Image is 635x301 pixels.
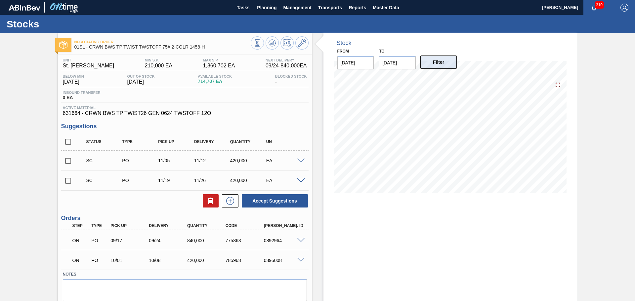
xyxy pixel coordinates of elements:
[90,258,109,263] div: Purchase order
[61,215,309,222] h3: Orders
[266,36,279,50] button: Update Chart
[74,45,251,50] span: 01SL - CRWN BWS TP TWIST TWSTOFF 75# 2-COLR 1458-H
[72,238,89,243] p: ON
[63,74,84,78] span: Below Min
[186,258,229,263] div: 420,000
[127,74,155,78] span: Out Of Stock
[145,58,173,62] span: MIN S.P.
[203,58,235,62] span: MAX S.P.
[275,74,307,78] span: Blocked Stock
[349,4,366,12] span: Reports
[224,258,267,263] div: 785968
[337,40,352,47] div: Stock
[229,139,269,144] div: Quantity
[198,79,232,84] span: 714,707 EA
[224,238,267,243] div: 775863
[90,238,109,243] div: Purchase order
[229,158,269,163] div: 420,000
[63,270,307,279] label: Notes
[7,20,124,28] h1: Stocks
[145,63,173,69] span: 210,000 EA
[257,4,276,12] span: Planning
[71,253,91,268] div: Negotiating Order
[379,49,384,54] label: to
[192,178,233,183] div: 11/26/2025
[85,158,125,163] div: Suggestion Created
[224,223,267,228] div: Code
[109,223,152,228] div: Pick up
[192,158,233,163] div: 11/12/2025
[109,258,152,263] div: 10/01/2025
[337,49,349,54] label: From
[74,40,251,44] span: Negotiating Order
[63,63,114,69] span: St. [PERSON_NAME]
[63,106,307,110] span: Active Material
[120,158,160,163] div: Purchase order
[251,36,264,50] button: Stocks Overview
[85,178,125,183] div: Suggestion Created
[266,63,307,69] span: 09/24 - 840,000 EA
[318,4,342,12] span: Transports
[71,223,91,228] div: Step
[186,238,229,243] div: 840,000
[156,139,196,144] div: Pick up
[120,178,160,183] div: Purchase order
[59,41,67,49] img: Ícone
[229,178,269,183] div: 420,000
[295,36,309,50] button: Go to Master Data / General
[242,194,308,207] button: Accept Suggestions
[198,74,232,78] span: Available Stock
[337,56,374,69] input: mm/dd/yyyy
[203,63,235,69] span: 1,360,702 EA
[266,58,307,62] span: Next Delivery
[283,4,312,12] span: Management
[595,1,604,9] span: 310
[199,194,219,207] div: Delete Suggestions
[265,158,305,163] div: EA
[274,74,309,85] div: -
[262,223,305,228] div: [PERSON_NAME]. ID
[71,233,91,248] div: Negotiating Order
[120,139,160,144] div: Type
[156,158,196,163] div: 11/05/2025
[109,238,152,243] div: 09/17/2025
[280,36,294,50] button: Schedule Inventory
[265,139,305,144] div: UN
[63,95,101,100] span: 0 EA
[147,238,190,243] div: 09/24/2025
[63,110,307,116] span: 631664 - CRWN BWS TP TWIST26 GEN 0624 TWSTOFF 12O
[90,223,109,228] div: Type
[127,79,155,85] span: [DATE]
[9,5,40,11] img: TNhmsLtSVTkK8tSr43FrP2fwEKptu5GPRR3wAAAABJRU5ErkJggg==
[262,238,305,243] div: 0892964
[63,79,84,85] span: [DATE]
[147,223,190,228] div: Delivery
[420,56,457,69] button: Filter
[620,4,628,12] img: Logout
[85,139,125,144] div: Status
[219,194,238,207] div: New suggestion
[63,91,101,94] span: Inbound Transfer
[379,56,416,69] input: mm/dd/yyyy
[72,258,89,263] p: ON
[147,258,190,263] div: 10/08/2025
[265,178,305,183] div: EA
[238,194,309,208] div: Accept Suggestions
[192,139,233,144] div: Delivery
[262,258,305,263] div: 0895008
[236,4,250,12] span: Tasks
[156,178,196,183] div: 11/19/2025
[61,123,309,130] h3: Suggestions
[63,58,114,62] span: Unit
[186,223,229,228] div: Quantity
[583,3,605,12] button: Notifications
[373,4,399,12] span: Master Data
